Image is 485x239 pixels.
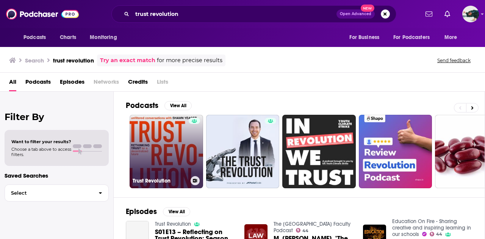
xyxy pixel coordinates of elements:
[55,30,81,45] a: Charts
[436,233,442,236] span: 44
[126,207,157,216] h2: Episodes
[6,7,79,21] img: Podchaser - Follow, Share and Rate Podcasts
[435,57,473,64] button: Send feedback
[53,57,94,64] h3: trust revolution
[5,111,109,122] h2: Filter By
[25,76,51,91] a: Podcasts
[111,5,396,23] div: Search podcasts, credits, & more...
[336,9,375,19] button: Open AdvancedNew
[296,228,309,233] a: 44
[462,6,479,22] img: User Profile
[126,101,192,110] a: PodcastsView All
[393,32,430,43] span: For Podcasters
[340,12,371,16] span: Open Advanced
[60,76,84,91] a: Episodes
[441,8,453,20] a: Show notifications dropdown
[132,8,336,20] input: Search podcasts, credits, & more...
[430,232,443,236] a: 44
[462,6,479,22] span: Logged in as fsg.publicity
[361,5,374,12] span: New
[155,221,191,227] a: Trust Revolution
[392,218,471,237] a: Education On Fire - Sharing creative and inspiring learning in our schools
[25,57,44,64] h3: Search
[5,172,109,179] p: Saved Searches
[388,30,441,45] button: open menu
[84,30,127,45] button: open menu
[349,32,379,43] span: For Business
[11,147,71,157] span: Choose a tab above to access filters.
[130,115,203,188] a: Trust Revolution
[344,30,389,45] button: open menu
[5,184,109,202] button: Select
[5,191,92,195] span: Select
[274,221,350,234] a: The University of Chicago Law School Faculty Podcast
[444,32,457,43] span: More
[439,30,467,45] button: open menu
[126,101,158,110] h2: Podcasts
[94,76,119,91] span: Networks
[60,32,76,43] span: Charts
[302,229,308,233] span: 44
[422,8,435,20] a: Show notifications dropdown
[164,101,192,110] button: View All
[90,32,117,43] span: Monitoring
[157,76,168,91] span: Lists
[100,56,155,65] a: Try an exact match
[126,207,190,216] a: EpisodesView All
[163,207,190,216] button: View All
[128,76,148,91] a: Credits
[157,56,222,65] span: for more precise results
[9,76,16,91] a: All
[23,32,46,43] span: Podcasts
[11,139,71,144] span: Want to filter your results?
[18,30,56,45] button: open menu
[133,178,188,184] h3: Trust Revolution
[462,6,479,22] button: Show profile menu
